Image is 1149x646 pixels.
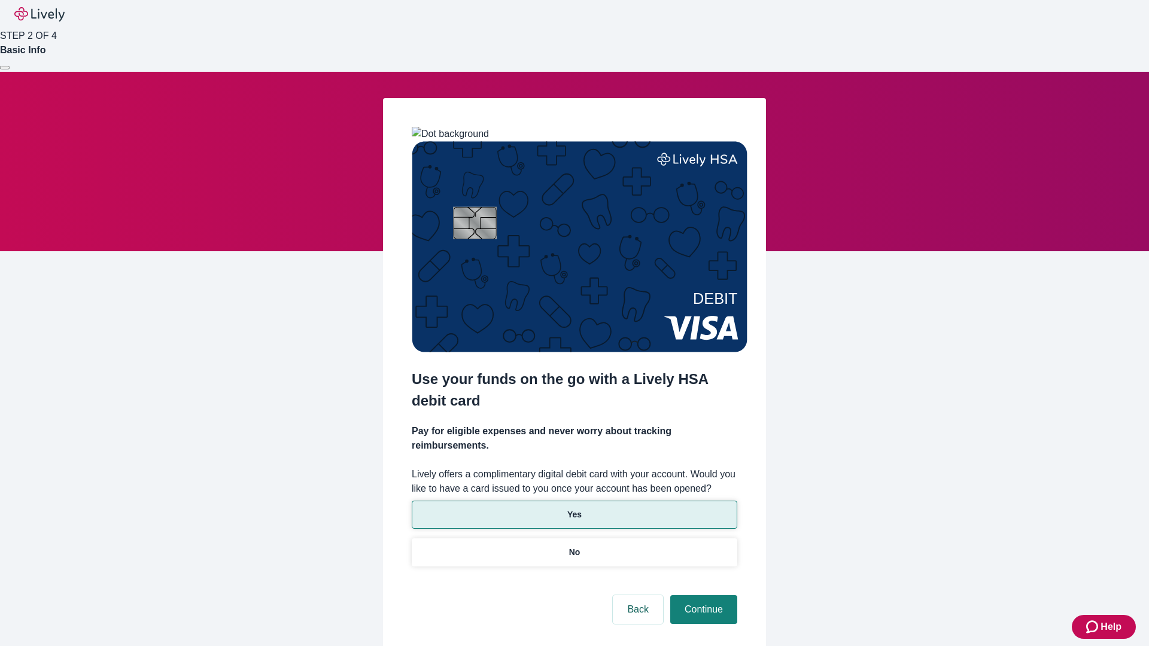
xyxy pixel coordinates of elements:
[412,501,737,529] button: Yes
[567,508,582,521] p: Yes
[412,368,737,412] h2: Use your funds on the go with a Lively HSA debit card
[670,595,737,624] button: Continue
[412,141,747,352] img: Debit card
[569,546,580,559] p: No
[1072,615,1136,639] button: Zendesk support iconHelp
[613,595,663,624] button: Back
[412,467,737,496] label: Lively offers a complimentary digital debit card with your account. Would you like to have a card...
[412,538,737,566] button: No
[1101,620,1121,634] span: Help
[412,127,489,141] img: Dot background
[1086,620,1101,634] svg: Zendesk support icon
[412,424,737,453] h4: Pay for eligible expenses and never worry about tracking reimbursements.
[14,7,65,22] img: Lively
